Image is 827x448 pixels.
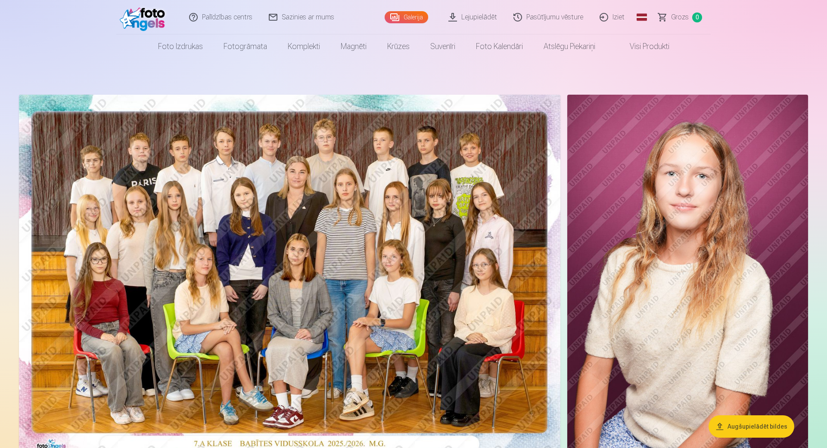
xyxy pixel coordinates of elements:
[420,34,466,59] a: Suvenīri
[120,3,169,31] img: /fa1
[330,34,377,59] a: Magnēti
[148,34,213,59] a: Foto izdrukas
[606,34,680,59] a: Visi produkti
[709,415,794,438] button: Augšupielādēt bildes
[377,34,420,59] a: Krūzes
[671,12,689,22] span: Grozs
[466,34,533,59] a: Foto kalendāri
[277,34,330,59] a: Komplekti
[533,34,606,59] a: Atslēgu piekariņi
[692,12,702,22] span: 0
[385,11,428,23] a: Galerija
[213,34,277,59] a: Fotogrāmata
